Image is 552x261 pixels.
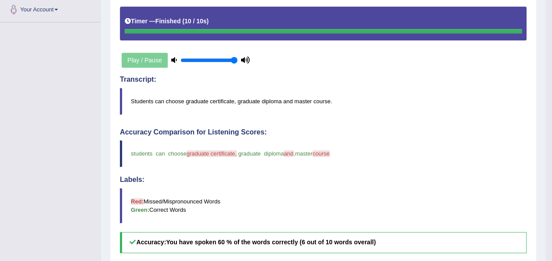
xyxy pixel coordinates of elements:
[284,150,293,157] span: and
[168,150,187,157] span: choose
[238,150,260,157] span: graduate
[120,188,527,223] blockquote: Missed/Mispronounced Words Correct Words
[184,18,207,25] b: 10 / 10s
[295,150,313,157] span: master
[264,150,284,157] span: diploma
[131,198,144,205] b: Red:
[182,18,184,25] b: (
[120,128,527,136] h4: Accuracy Comparison for Listening Scores:
[187,150,237,157] span: graduate certificate,
[131,150,152,157] span: students
[155,150,165,157] span: can
[207,18,209,25] b: )
[120,176,527,184] h4: Labels:
[125,18,209,25] h5: Timer —
[313,150,330,157] span: course
[120,88,527,115] blockquote: Students can choose graduate certificate, graduate diploma and master course.
[131,207,149,213] b: Green:
[120,76,527,83] h4: Transcript:
[166,239,375,246] b: You have spoken 60 % of the words correctly (6 out of 10 words overall)
[120,232,527,253] h5: Accuracy:
[155,18,181,25] b: Finished
[293,150,295,157] span: ,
